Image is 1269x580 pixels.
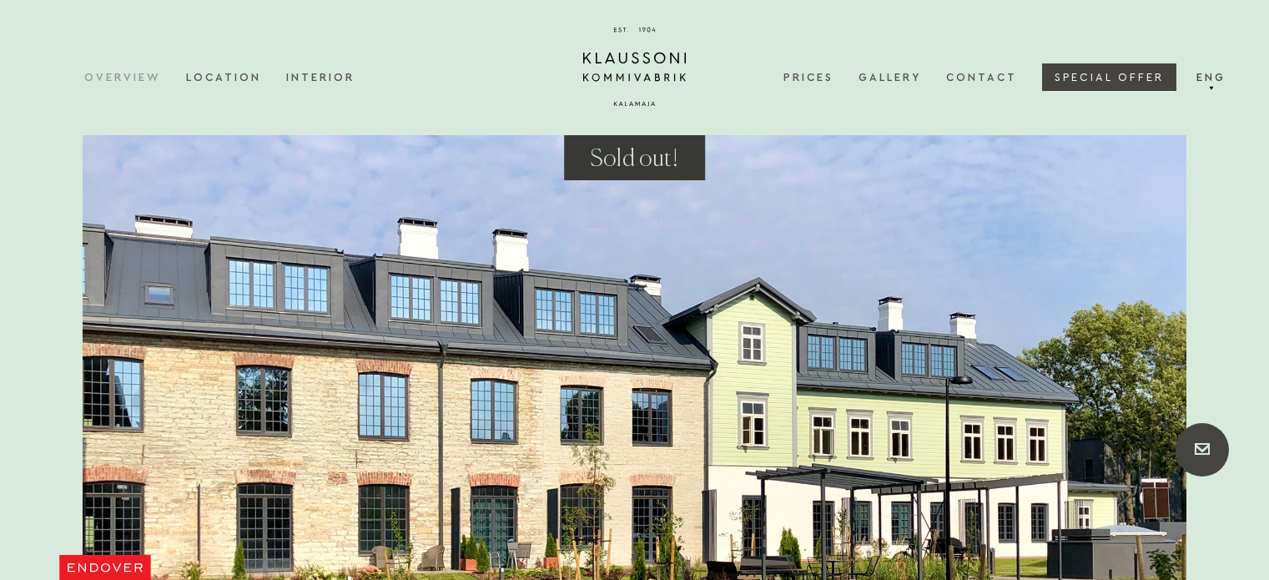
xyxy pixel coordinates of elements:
a: Interior [286,52,380,103]
a: SPECIAL OFFER [1042,63,1176,91]
a: Overview [84,52,186,103]
a: Contact [946,52,1042,103]
a: Location [186,52,286,103]
a: Gallery [859,52,946,103]
a: Prices [783,52,859,103]
h3: Sold out! [591,145,679,174]
a: Eng [1193,52,1229,103]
